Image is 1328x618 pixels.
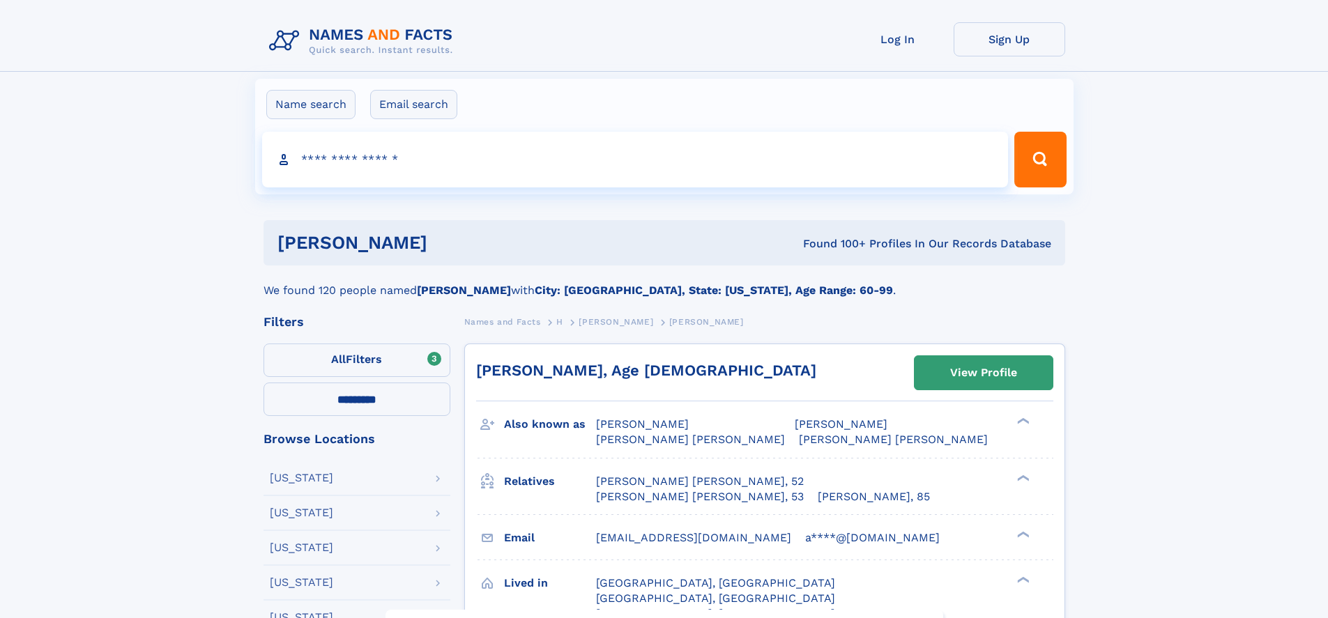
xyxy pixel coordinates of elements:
[950,357,1017,389] div: View Profile
[476,362,816,379] a: [PERSON_NAME], Age [DEMOGRAPHIC_DATA]
[270,507,333,518] div: [US_STATE]
[264,265,1065,299] div: We found 120 people named with .
[596,433,785,446] span: [PERSON_NAME] [PERSON_NAME]
[535,284,893,297] b: City: [GEOGRAPHIC_DATA], State: [US_STATE], Age Range: 60-99
[262,132,1009,187] input: search input
[1014,473,1030,482] div: ❯
[615,236,1051,252] div: Found 100+ Profiles In Our Records Database
[331,353,346,366] span: All
[842,22,954,56] a: Log In
[504,470,596,493] h3: Relatives
[579,313,653,330] a: [PERSON_NAME]
[1014,132,1066,187] button: Search Button
[504,526,596,550] h3: Email
[596,417,689,431] span: [PERSON_NAME]
[264,433,450,445] div: Browse Locations
[799,433,988,446] span: [PERSON_NAME] [PERSON_NAME]
[596,531,791,544] span: [EMAIL_ADDRESS][DOMAIN_NAME]
[795,417,887,431] span: [PERSON_NAME]
[277,234,616,252] h1: [PERSON_NAME]
[1014,575,1030,584] div: ❯
[270,472,333,484] div: [US_STATE]
[504,571,596,595] h3: Lived in
[504,412,596,436] h3: Also known as
[264,343,450,377] label: Filters
[915,356,1053,389] a: View Profile
[556,313,563,330] a: H
[556,317,563,327] span: H
[669,317,744,327] span: [PERSON_NAME]
[270,577,333,588] div: [US_STATE]
[264,22,464,60] img: Logo Names and Facts
[596,474,804,489] a: [PERSON_NAME] [PERSON_NAME], 52
[270,542,333,553] div: [US_STATE]
[464,313,541,330] a: Names and Facts
[264,316,450,328] div: Filters
[1014,417,1030,426] div: ❯
[954,22,1065,56] a: Sign Up
[370,90,457,119] label: Email search
[579,317,653,327] span: [PERSON_NAME]
[596,489,804,504] a: [PERSON_NAME] [PERSON_NAME], 53
[266,90,356,119] label: Name search
[1014,530,1030,539] div: ❯
[596,576,835,589] span: [GEOGRAPHIC_DATA], [GEOGRAPHIC_DATA]
[417,284,511,297] b: [PERSON_NAME]
[818,489,930,504] a: [PERSON_NAME], 85
[596,592,835,605] span: [GEOGRAPHIC_DATA], [GEOGRAPHIC_DATA]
